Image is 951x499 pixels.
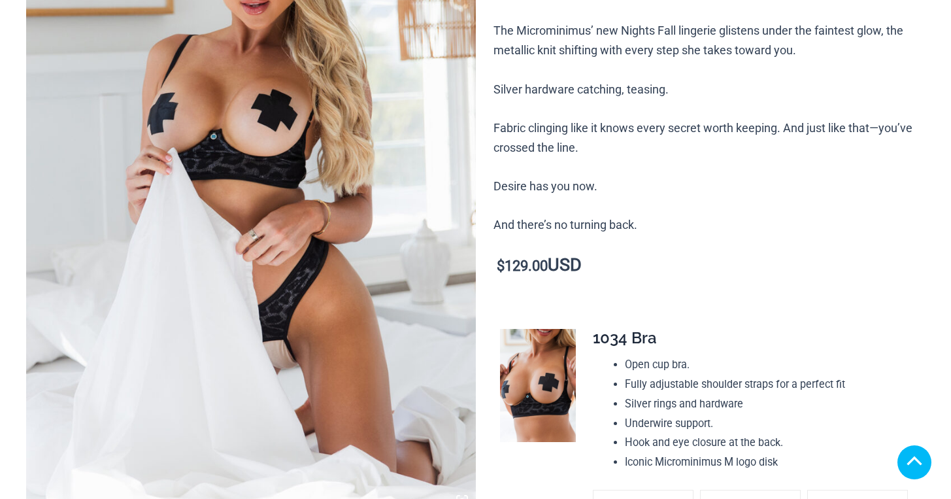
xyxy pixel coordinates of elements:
span: $ [497,258,505,274]
li: Fully adjustable shoulder straps for a perfect fit [625,375,914,394]
span: 1034 Bra [593,328,657,347]
li: Hook and eye closure at the back. [625,433,914,453]
li: Iconic Microminimus M logo disk [625,453,914,472]
p: USD [493,256,925,276]
bdi: 129.00 [497,258,548,274]
li: Open cup bra. [625,355,914,375]
li: Silver rings and hardware [625,394,914,414]
li: Underwire support. [625,414,914,434]
img: Nights Fall Silver Leopard 1036 Bra [500,329,576,443]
